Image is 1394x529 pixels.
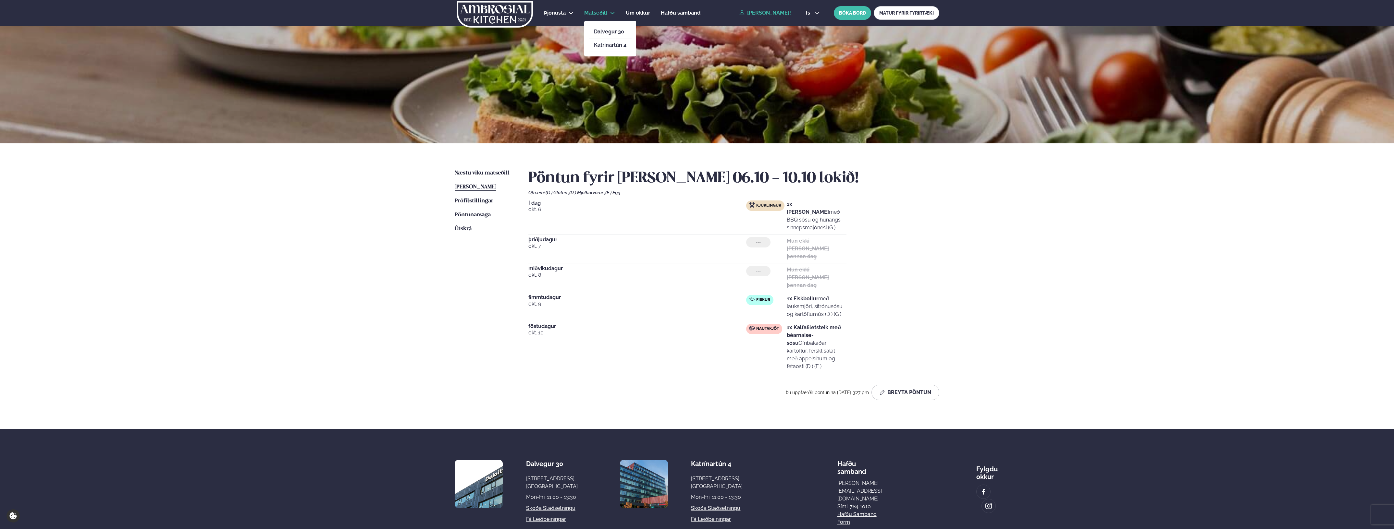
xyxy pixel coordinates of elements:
[528,242,746,250] span: okt. 7
[874,6,939,20] a: MATUR FYRIR FYRIRTÆKI
[691,475,743,490] div: [STREET_ADDRESS], [GEOGRAPHIC_DATA]
[455,169,510,177] a: Næstu viku matseðill
[528,200,746,206] span: Í dag
[526,493,578,501] div: Mon-Fri: 11:00 - 13:30
[455,211,491,219] a: Pöntunarsaga
[528,329,746,337] span: okt. 10
[455,170,510,176] span: Næstu viku matseðill
[455,212,491,218] span: Pöntunarsaga
[739,10,791,16] a: [PERSON_NAME]!
[584,9,607,17] a: Matseðill
[546,190,569,195] span: (G ) Glúten ,
[980,488,987,496] img: image alt
[620,460,668,508] img: image alt
[787,324,846,370] p: Ofnbakaðar kartöflur, ferskt salat með appelsínum og fetaosti (D ) (E )
[626,10,650,16] span: Um okkur
[756,269,761,274] span: ---
[691,504,740,512] a: Skoða staðsetningu
[787,295,818,302] strong: 1x Fiskbollur
[6,509,20,523] a: Cookie settings
[837,455,866,475] span: Hafðu samband
[528,169,939,187] h2: Pöntun fyrir [PERSON_NAME] 06.10 - 10.10 lokið!
[756,203,781,208] span: Kjúklingur
[985,502,992,510] img: image alt
[544,10,566,16] span: Þjónusta
[749,326,755,331] img: beef.svg
[756,326,779,331] span: Nautakjöt
[455,225,472,233] a: Útskrá
[749,202,755,208] img: chicken.svg
[526,504,575,512] a: Skoða staðsetningu
[837,479,882,503] a: [PERSON_NAME][EMAIL_ADDRESS][DOMAIN_NAME]
[661,10,700,16] span: Hafðu samband
[455,183,496,191] a: [PERSON_NAME]
[528,295,746,300] span: fimmtudagur
[594,42,626,48] a: Katrínartún 4
[455,184,496,190] span: [PERSON_NAME]
[626,9,650,17] a: Um okkur
[661,9,700,17] a: Hafðu samband
[756,240,761,245] span: ---
[801,10,825,16] button: is
[787,295,846,318] p: með lauksmjöri, sítrónusósu og kartöflumús (D ) (G )
[834,6,871,20] button: BÓKA BORÐ
[749,297,755,302] img: fish.svg
[528,206,746,213] span: okt. 6
[455,197,493,205] a: Prófílstillingar
[787,324,841,346] strong: 1x Kalfafiletsteik með béarnaise-sósu
[787,201,829,215] strong: 1x [PERSON_NAME]
[455,460,503,508] img: image alt
[528,266,746,271] span: miðvikudagur
[787,238,829,259] strong: Mun ekki [PERSON_NAME] þennan dag
[691,493,743,501] div: Mon-Fri: 11:00 - 13:30
[806,10,812,16] span: is
[526,460,578,468] div: Dalvegur 30
[528,271,746,279] span: okt. 8
[584,10,607,16] span: Matseðill
[455,198,493,204] span: Prófílstillingar
[977,485,990,499] a: image alt
[982,499,995,513] a: image alt
[594,29,626,34] a: Dalvegur 30
[605,190,620,195] span: (E ) Egg
[456,1,534,28] img: logo
[837,511,882,526] a: Hafðu samband form
[526,515,566,523] a: Fá leiðbeiningar
[787,267,829,288] strong: Mun ekki [PERSON_NAME] þennan dag
[787,200,846,232] p: með BBQ sósu og hunangs sinnepsmajónesi (G )
[837,503,882,511] p: Sími: 784 1010
[526,475,578,490] div: [STREET_ADDRESS], [GEOGRAPHIC_DATA]
[455,226,472,232] span: Útskrá
[976,460,998,481] div: Fylgdu okkur
[871,385,939,400] button: Breyta Pöntun
[528,237,746,242] span: þriðjudagur
[528,324,746,329] span: föstudagur
[786,390,869,395] span: Þú uppfærðir pöntunina [DATE] 3:27 pm
[569,190,605,195] span: (D ) Mjólkurvörur ,
[544,9,566,17] a: Þjónusta
[691,460,743,468] div: Katrínartún 4
[756,297,770,303] span: Fiskur
[528,300,746,308] span: okt. 9
[528,190,939,195] div: Ofnæmi:
[691,515,731,523] a: Fá leiðbeiningar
